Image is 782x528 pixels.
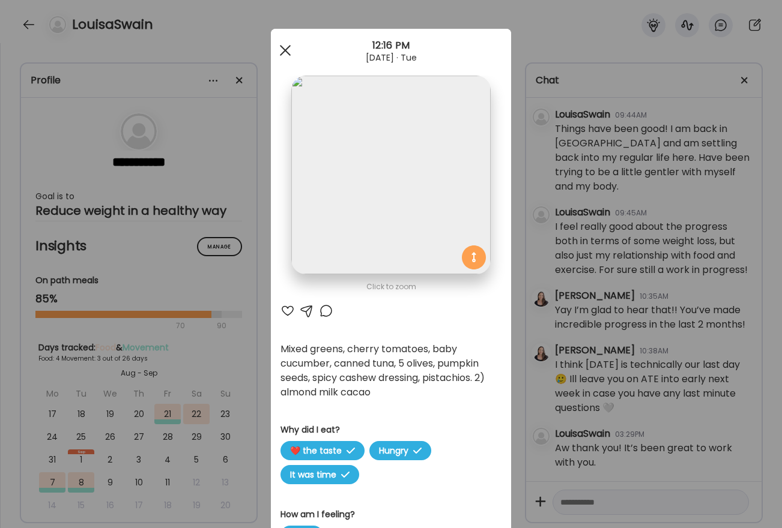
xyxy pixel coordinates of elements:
[280,441,365,460] span: ❤️ the taste
[280,465,359,484] span: It was time
[280,342,502,400] div: Mixed greens, cherry tomatoes, baby cucumber, canned tuna, 5 olives, pumpkin seeds, spicy cashew ...
[280,424,502,436] h3: Why did I eat?
[271,53,511,62] div: [DATE] · Tue
[280,280,502,294] div: Click to zoom
[271,38,511,53] div: 12:16 PM
[369,441,431,460] span: Hungry
[291,76,490,274] img: images%2FhSRkSWY5GxN6t093AdUuxxbAxrh1%2FcOrdtuXHxFzOVMT3PpGG%2FMGC8Y0aHfcjMpQjAhftl_1080
[280,508,502,521] h3: How am I feeling?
